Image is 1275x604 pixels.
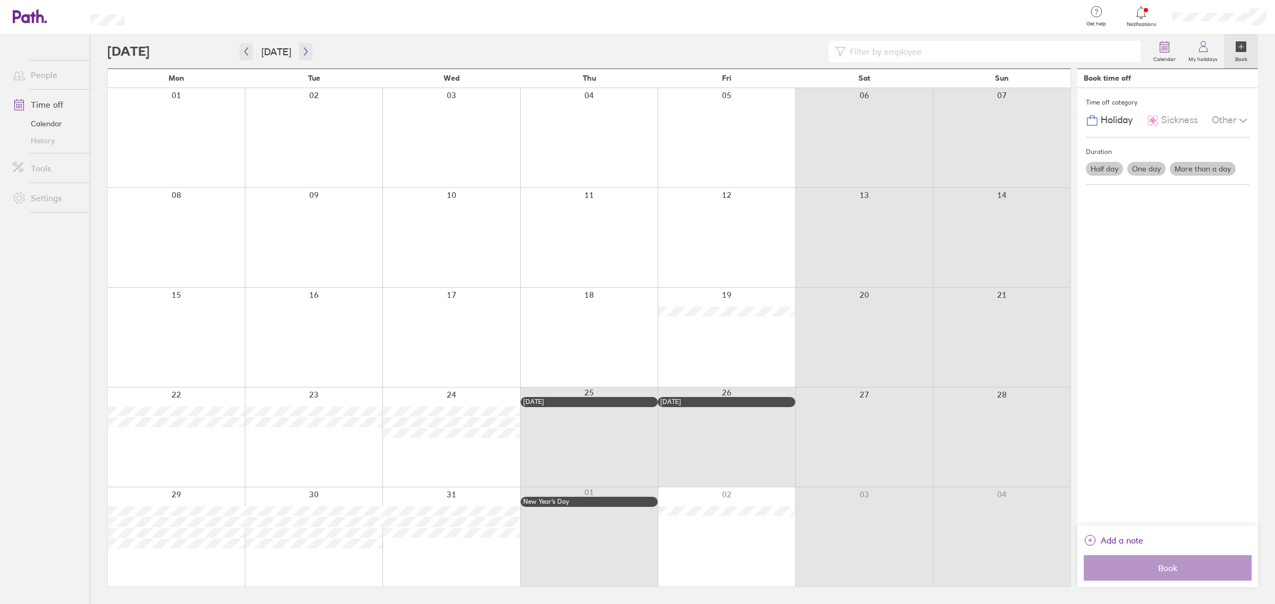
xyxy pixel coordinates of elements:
span: Sun [995,74,1009,82]
label: Half day [1086,162,1123,176]
a: Settings [4,187,90,209]
span: Notifications [1124,21,1159,28]
a: My holidays [1182,34,1224,68]
span: Book [1091,563,1244,573]
label: My holidays [1182,53,1224,63]
span: Get help [1079,21,1113,27]
span: Mon [168,74,184,82]
span: Tue [308,74,320,82]
div: Time off category [1086,94,1249,110]
a: Time off [4,94,90,115]
button: [DATE] [253,43,300,61]
label: Calendar [1147,53,1182,63]
label: Book [1229,53,1254,63]
span: Thu [583,74,596,82]
div: [DATE] [523,398,656,405]
div: [DATE] [660,398,793,405]
div: Book time off [1084,74,1131,82]
span: Wed [444,74,460,82]
span: Sat [858,74,870,82]
div: Duration [1086,144,1249,160]
a: People [4,64,90,85]
a: History [4,132,90,149]
span: Fri [722,74,732,82]
a: Calendar [1147,34,1182,68]
button: Add a note [1084,532,1143,549]
input: Filter by employee [846,41,1134,62]
div: New Year’s Day [523,498,656,505]
span: Sickness [1161,115,1198,126]
a: Notifications [1124,5,1159,28]
a: Book [1224,34,1258,68]
span: Holiday [1101,115,1133,126]
a: Calendar [4,115,90,132]
label: One day [1127,162,1166,176]
label: More than a day [1170,162,1236,176]
button: Book [1084,555,1252,581]
span: Add a note [1101,532,1143,549]
a: Tools [4,158,90,179]
div: Other [1212,110,1249,131]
